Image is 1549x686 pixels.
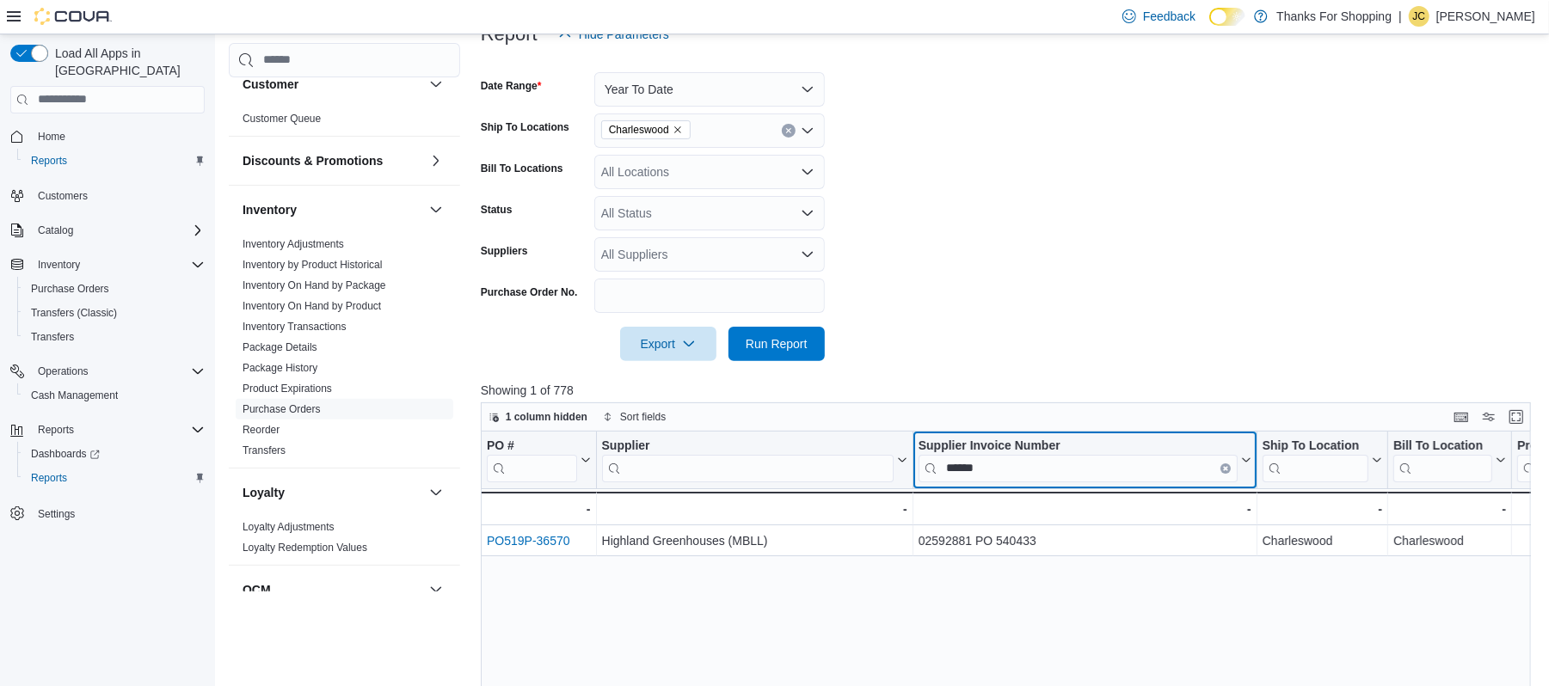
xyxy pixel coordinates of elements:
[31,471,67,485] span: Reports
[24,385,205,406] span: Cash Management
[1220,462,1231,473] button: Clear input
[17,301,212,325] button: Transfers (Classic)
[1451,407,1472,427] button: Keyboard shortcuts
[506,410,587,424] span: 1 column hidden
[229,517,460,565] div: Loyalty
[243,201,422,218] button: Inventory
[481,244,528,258] label: Suppliers
[243,521,335,533] a: Loyalty Adjustments
[426,74,446,95] button: Customer
[243,279,386,291] a: Inventory On Hand by Package
[243,361,317,375] span: Package History
[746,335,808,352] span: Run Report
[481,382,1542,399] p: Showing 1 of 778
[24,279,205,299] span: Purchase Orders
[3,218,212,242] button: Catalog
[31,220,80,241] button: Catalog
[1409,6,1429,27] div: Justin Cotroneo
[31,154,67,168] span: Reports
[17,466,212,490] button: Reports
[24,303,205,323] span: Transfers (Classic)
[31,186,95,206] a: Customers
[243,444,286,457] span: Transfers
[38,224,73,237] span: Catalog
[24,444,107,464] a: Dashboards
[481,162,563,175] label: Bill To Locations
[1263,499,1383,519] div: -
[481,79,542,93] label: Date Range
[486,499,591,519] div: -
[31,447,100,461] span: Dashboards
[551,17,676,52] button: Hide Parameters
[24,327,205,347] span: Transfers
[1263,530,1383,551] div: Charleswood
[620,410,666,424] span: Sort fields
[24,327,81,347] a: Transfers
[243,279,386,292] span: Inventory On Hand by Package
[1393,499,1506,519] div: -
[1393,438,1492,454] div: Bill To Location
[728,327,825,361] button: Run Report
[673,125,683,135] button: Remove Charleswood from selection in this group
[229,234,460,468] div: Inventory
[17,383,212,407] button: Cash Management
[594,72,825,107] button: Year To Date
[601,438,893,454] div: Supplier
[919,438,1238,454] div: Supplier Invoice Number
[919,530,1251,551] div: 02592881 PO 540433
[487,438,577,454] div: PO #
[1263,438,1369,481] div: Ship To Location
[243,259,383,271] a: Inventory by Product Historical
[38,130,65,144] span: Home
[243,341,317,353] a: Package Details
[229,108,460,136] div: Customer
[31,420,81,440] button: Reports
[609,121,669,138] span: Charleswood
[31,254,205,275] span: Inventory
[1393,530,1506,551] div: Charleswood
[48,45,205,79] span: Load All Apps in [GEOGRAPHIC_DATA]
[1143,8,1196,25] span: Feedback
[243,320,347,334] span: Inventory Transactions
[31,361,95,382] button: Operations
[38,189,88,203] span: Customers
[1263,438,1383,481] button: Ship To Location
[24,444,205,464] span: Dashboards
[1276,6,1392,27] p: Thanks For Shopping
[10,117,205,571] nav: Complex example
[1413,6,1426,27] span: JC
[1209,26,1210,27] span: Dark Mode
[243,403,321,415] a: Purchase Orders
[243,76,298,93] h3: Customer
[31,282,109,296] span: Purchase Orders
[243,541,367,554] span: Loyalty Redemption Values
[426,579,446,600] button: OCM
[17,325,212,349] button: Transfers
[24,150,205,171] span: Reports
[481,120,569,134] label: Ship To Locations
[243,76,422,93] button: Customer
[630,327,706,361] span: Export
[596,407,673,427] button: Sort fields
[487,438,591,481] button: PO #
[31,361,205,382] span: Operations
[243,382,332,395] span: Product Expirations
[481,285,578,299] label: Purchase Order No.
[3,418,212,442] button: Reports
[919,438,1251,481] button: Supplier Invoice NumberClear input
[1436,6,1535,27] p: [PERSON_NAME]
[1478,407,1499,427] button: Display options
[243,362,317,374] a: Package History
[487,438,577,481] div: PO # URL
[243,484,422,501] button: Loyalty
[24,150,74,171] a: Reports
[243,237,344,251] span: Inventory Adjustments
[620,327,716,361] button: Export
[801,124,814,138] button: Open list of options
[782,124,796,138] button: Clear input
[243,299,381,313] span: Inventory On Hand by Product
[1209,8,1245,26] input: Dark Mode
[38,423,74,437] span: Reports
[31,389,118,402] span: Cash Management
[243,300,381,312] a: Inventory On Hand by Product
